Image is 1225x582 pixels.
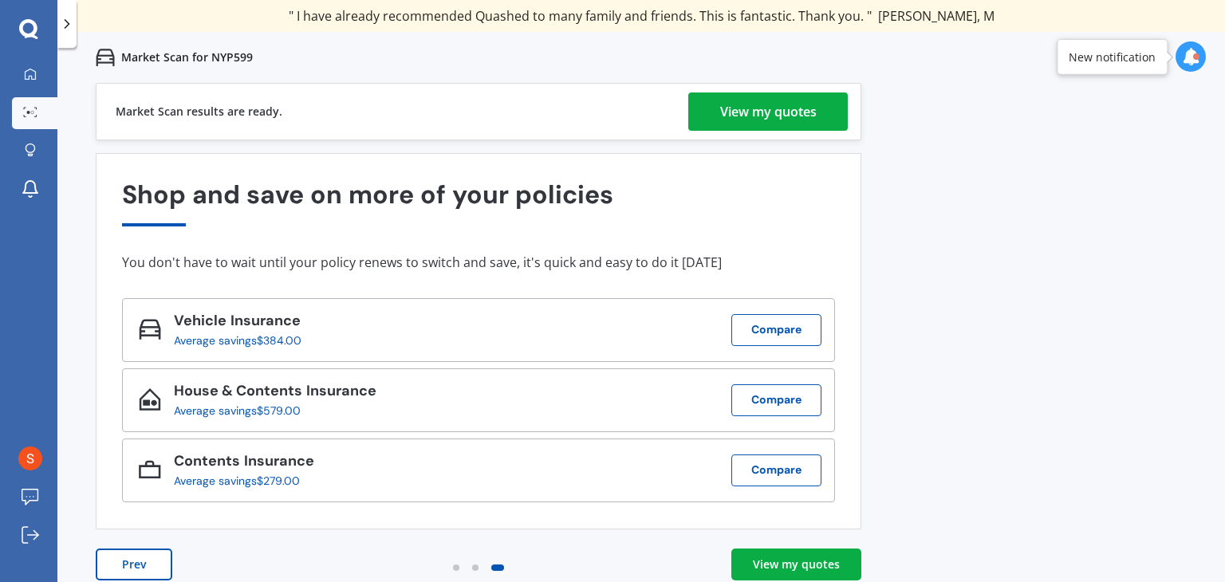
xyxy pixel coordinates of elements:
span: Insurance [240,451,314,470]
img: House & Contents_icon [139,388,161,411]
div: Market Scan results are ready. [116,84,282,140]
button: Compare [731,384,821,416]
button: Compare [731,314,821,346]
div: Average savings $279.00 [174,474,301,487]
p: Market Scan for NYP599 [121,49,253,65]
div: Average savings $384.00 [174,334,301,347]
button: Compare [731,454,821,486]
img: ACg8ocKSSGUozx2OlwJHExhFpgFa6FaDBawIYKzOsQVOfDp3midZuA=s96-c [18,446,42,470]
div: You don't have to wait until your policy renews to switch and save, it's quick and easy to do it ... [122,254,835,270]
div: New notification [1069,49,1156,65]
img: Contents_icon [139,458,161,481]
a: View my quotes [688,92,848,131]
span: Insurance [302,381,376,400]
div: Shop and save on more of your policies [122,180,835,226]
div: View my quotes [720,92,817,131]
img: car.f15378c7a67c060ca3f3.svg [96,48,115,67]
div: View my quotes [753,556,840,572]
div: Vehicle [174,313,314,334]
a: View my quotes [731,549,861,580]
button: Prev [96,549,172,580]
div: Average savings $579.00 [174,404,364,417]
div: Contents [174,453,314,474]
img: Vehicle_icon [139,318,161,340]
span: Insurance [226,311,301,330]
div: House & Contents [174,383,376,404]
